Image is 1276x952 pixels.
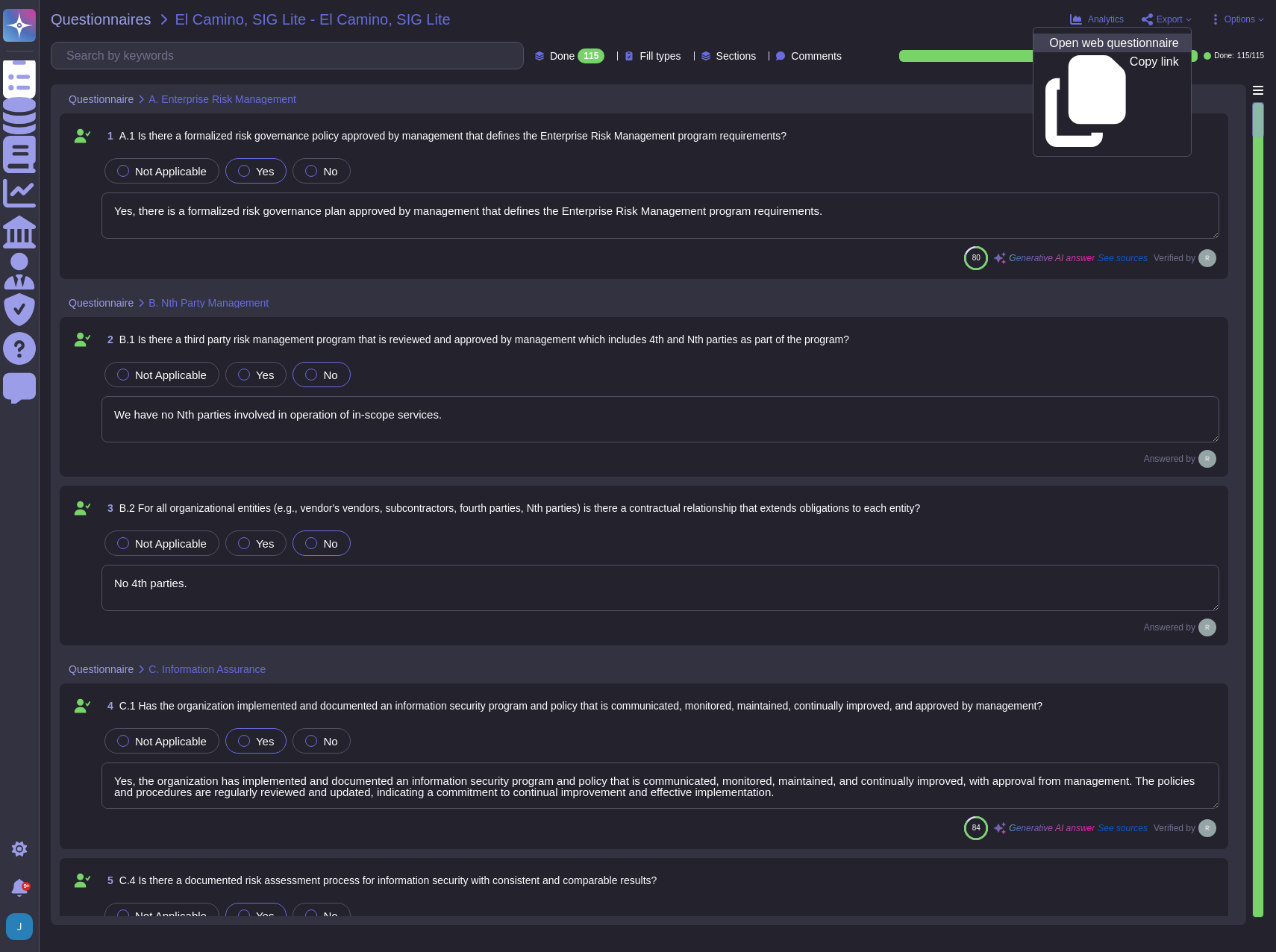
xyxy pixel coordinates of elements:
span: A. Enterprise Risk Management [148,94,296,104]
span: Not Applicable [135,735,207,748]
span: 115 / 115 [1237,52,1264,60]
span: 1 [101,131,113,141]
span: El Camino, SIG Lite - El Camino, SIG Lite [175,12,451,27]
span: See sources [1098,254,1148,263]
span: Not Applicable [135,909,207,922]
span: 84 [972,824,981,832]
span: Not Applicable [135,369,207,381]
textarea: Yes, the organization has implemented and documented an information security program and policy t... [101,762,1219,809]
p: Copy link [1130,56,1179,147]
span: B.2 For all organizational entities (e.g., vendor's vendors, subcontractors, fourth parties, Nth ... [119,502,920,514]
span: Analytics [1088,15,1124,24]
button: user [3,910,43,943]
img: user [6,913,33,940]
p: Open web questionnaire [1049,37,1178,49]
span: Yes [256,909,274,922]
span: Done: [1214,52,1234,60]
span: 5 [101,875,113,886]
span: C.4 Is there a documented risk assessment process for information security with consistent and co... [119,874,657,886]
span: C. Information Assurance [148,664,266,674]
span: Generative AI answer [1009,254,1095,263]
span: Verified by [1154,824,1195,833]
span: Answered by [1144,454,1195,463]
span: Answered by [1144,623,1195,632]
span: No [323,537,337,550]
span: Export [1157,15,1183,24]
span: Questionnaire [69,298,134,308]
img: user [1198,819,1216,837]
img: user [1198,619,1216,636]
span: Verified by [1154,254,1195,263]
a: Open web questionnaire [1033,34,1190,52]
span: Questionnaires [51,12,151,27]
span: Yes [256,735,274,748]
span: Comments [791,51,842,61]
span: 2 [101,334,113,345]
span: Sections [716,51,757,61]
span: Not Applicable [135,537,207,550]
span: Questionnaire [69,94,134,104]
span: B. Nth Party Management [148,298,269,308]
span: Yes [256,537,274,550]
span: Generative AI answer [1009,824,1095,833]
span: Not Applicable [135,165,207,178]
textarea: No 4th parties. [101,565,1219,611]
textarea: We have no Nth parties involved in operation of in-scope services. [101,396,1219,442]
button: Analytics [1070,13,1124,25]
span: 80 [972,254,981,262]
span: Questionnaire [69,664,134,674]
textarea: Yes, there is a formalized risk governance plan approved by management that defines the Enterpris... [101,192,1219,239]
div: 9+ [22,882,31,891]
span: B.1 Is there a third party risk management program that is reviewed and approved by management wh... [119,333,849,345]
span: No [323,369,337,381]
span: Options [1225,15,1255,24]
img: user [1198,249,1216,267]
div: 115 [578,48,604,63]
span: Fill types [639,51,681,61]
input: Search by keywords [59,43,523,69]
span: 3 [101,503,113,513]
span: No [323,909,337,922]
span: Done [550,51,575,61]
span: A.1 Is there a formalized risk governance policy approved by management that defines the Enterpri... [119,130,786,142]
img: user [1198,450,1216,468]
span: Yes [256,165,274,178]
span: C.1 Has the organization implemented and documented an information security program and policy th... [119,700,1042,712]
a: Copy link [1033,52,1190,150]
span: No [323,735,337,748]
span: Yes [256,369,274,381]
span: No [323,165,337,178]
span: See sources [1098,824,1148,833]
span: 4 [101,701,113,711]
